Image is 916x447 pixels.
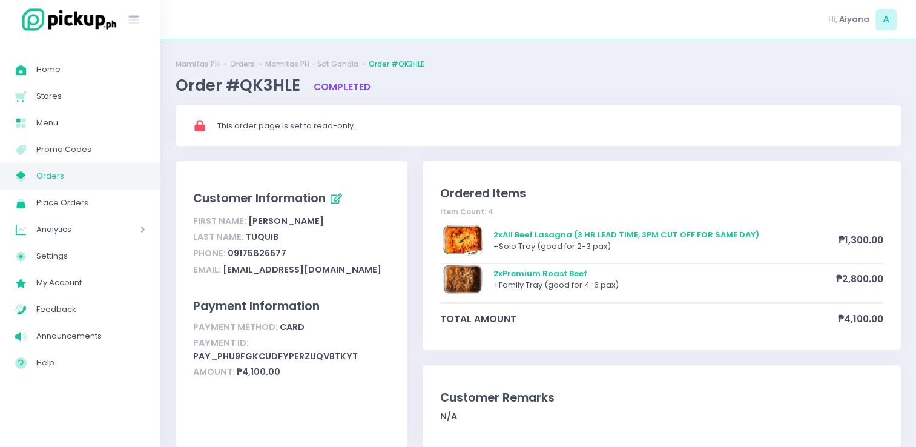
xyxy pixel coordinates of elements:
span: A [875,9,897,30]
span: Email: [193,263,221,276]
div: Ordered Items [440,185,883,202]
div: [PERSON_NAME] [193,213,389,230]
div: This order page is set to read-only. [217,120,885,132]
span: Last Name: [193,231,244,243]
span: Aiyana [839,13,869,25]
div: ₱4,100.00 [193,365,389,381]
span: Feedback [36,302,145,317]
a: Order #QK3HLE [369,59,424,70]
div: card [193,319,389,336]
span: Amount: [193,366,235,378]
div: N/A [440,410,883,423]
span: First Name: [193,215,246,227]
span: Payment Method: [193,321,278,333]
div: Payment Information [193,297,389,315]
span: Orders [36,168,145,184]
span: Stores [36,88,145,104]
div: 09175826577 [193,245,389,262]
span: Promo Codes [36,142,145,157]
div: pay_phu9FGkcUDfYPErzuqVbtkyT [193,336,389,365]
a: Orders [230,59,255,70]
span: Payment ID: [193,337,249,349]
img: logo [15,7,118,33]
span: Menu [36,115,145,131]
span: Home [36,62,145,78]
span: Settings [36,248,145,264]
span: Hi, [828,13,837,25]
span: Place Orders [36,195,145,211]
span: Help [36,355,145,371]
span: completed [314,81,371,93]
div: Customer Information [193,189,389,210]
span: Phone: [193,247,226,259]
div: Customer Remarks [440,389,883,406]
span: Analytics [36,222,106,237]
span: Order #QK3HLE [176,74,304,96]
a: Mamitas PH [176,59,220,70]
div: [EMAIL_ADDRESS][DOMAIN_NAME] [193,262,389,278]
div: Tuquib [193,230,389,246]
div: Item Count: 4 [440,207,883,217]
span: Announcements [36,328,145,344]
span: My Account [36,275,145,291]
span: total amount [440,312,838,326]
span: ₱4,100.00 [838,312,883,326]
a: Mamitas PH - Sct Gandia [265,59,358,70]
